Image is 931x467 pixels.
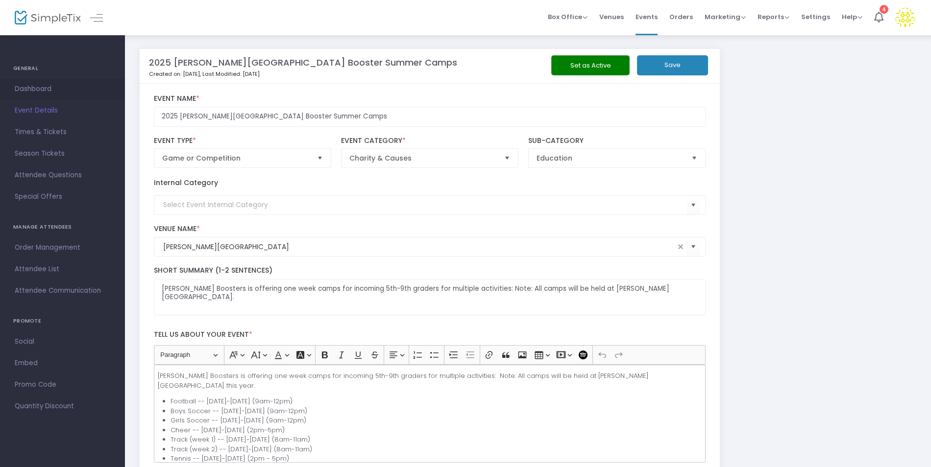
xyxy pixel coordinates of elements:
m-panel-title: 2025 [PERSON_NAME][GEOGRAPHIC_DATA] Booster Summer Camps [149,56,457,69]
span: clear [675,241,686,253]
span: Times & Tickets [15,126,110,139]
span: Quantity Discount [15,400,110,413]
span: Dashboard [15,83,110,95]
label: Tell us about your event [149,325,710,345]
span: Settings [801,4,830,29]
span: Short Summary (1-2 Sentences) [154,265,272,275]
span: , Last Modified: [DATE] [200,70,260,78]
span: Special Offers [15,190,110,203]
li: Tennis -- [DATE]-[DATE] (2pm - 5pm) [171,454,701,464]
span: Event Details [15,104,110,117]
h4: GENERAL [13,59,112,78]
label: Event Category [341,137,519,145]
span: Education [537,153,684,163]
button: Save [637,55,708,75]
span: Attendee Questions [15,169,110,182]
button: Paragraph [156,348,222,363]
button: Select [500,149,514,167]
label: Venue Name [154,225,706,233]
span: Reports [758,12,789,22]
span: Season Tickets [15,147,110,160]
span: Social [15,335,110,348]
div: Rich Text Editor, main [154,365,706,463]
span: Order Management [15,241,110,254]
span: Paragraph [160,349,211,361]
span: Promo Code [15,378,110,391]
li: Boys Soccer -- [DATE]-[DATE] (9am-12pm) [171,406,701,416]
div: Editor toolbar [154,345,706,365]
button: Select [686,237,700,257]
span: Box Office [548,12,588,22]
li: Track (week 2) -- [DATE]-[DATE] (8am-11am) [171,444,701,454]
span: Venues [599,4,624,29]
span: Help [842,12,862,22]
li: Track (week 1) -- [DATE]-[DATE] (8am-11am) [171,435,701,444]
li: Cheer -- [DATE]-[DATE] (2pm-5pm) [171,425,701,435]
h4: MANAGE ATTENDEES [13,217,112,237]
span: Marketing [705,12,746,22]
button: Select [687,149,701,167]
h4: PROMOTE [13,311,112,331]
span: Orders [669,4,693,29]
span: Embed [15,357,110,370]
p: Created on: [DATE] [149,70,523,78]
span: Attendee List [15,263,110,276]
input: Select Event Internal Category [163,200,687,210]
label: Event Type [154,137,332,145]
span: Attendee Communication [15,284,110,297]
span: Game or Competition [162,153,310,163]
button: Select [686,195,700,215]
label: Sub-Category [528,137,706,145]
label: Event Name [154,94,706,103]
div: 4 [880,5,888,14]
input: Select Venue [163,242,675,252]
label: Internal Category [154,178,218,188]
button: Set as Active [551,55,630,75]
input: Enter Event Name [154,107,706,127]
span: Events [636,4,658,29]
li: Football -- [DATE]-[DATE] (9am-12pm) [171,397,701,406]
p: [PERSON_NAME] Boosters is offering one week camps for incoming 5th-9th graders for multiple activ... [158,371,701,390]
li: Girls Soccer -- [DATE]-[DATE] (9am-12pm) [171,416,701,425]
span: Charity & Causes [349,153,497,163]
button: Select [313,149,327,167]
